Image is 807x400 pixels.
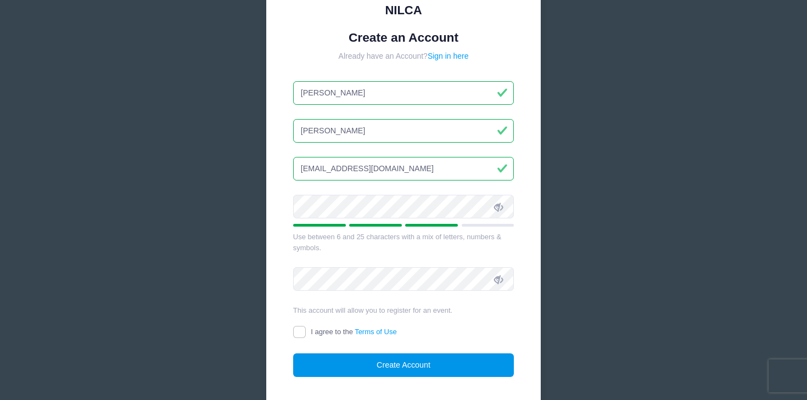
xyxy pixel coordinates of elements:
a: Terms of Use [355,328,397,336]
div: NILCA [293,1,514,19]
button: Create Account [293,353,514,377]
h1: Create an Account [293,30,514,45]
input: Last Name [293,119,514,143]
a: Sign in here [428,52,469,60]
div: Already have an Account? [293,50,514,62]
div: This account will allow you to register for an event. [293,305,514,316]
span: I agree to the [311,328,396,336]
input: First Name [293,81,514,105]
div: Use between 6 and 25 characters with a mix of letters, numbers & symbols. [293,232,514,253]
input: Email [293,157,514,181]
input: I agree to theTerms of Use [293,326,306,339]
